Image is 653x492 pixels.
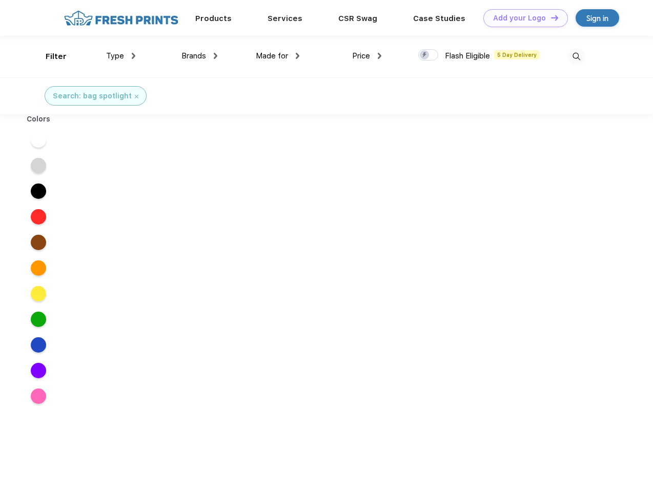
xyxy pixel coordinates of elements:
[61,9,181,27] img: fo%20logo%202.webp
[551,15,558,20] img: DT
[494,50,540,59] span: 5 Day Delivery
[135,95,138,98] img: filter_cancel.svg
[576,9,619,27] a: Sign in
[586,12,608,24] div: Sign in
[46,51,67,63] div: Filter
[352,51,370,60] span: Price
[132,53,135,59] img: dropdown.png
[256,51,288,60] span: Made for
[19,114,58,125] div: Colors
[106,51,124,60] span: Type
[53,91,132,101] div: Search: bag spotlight
[493,14,546,23] div: Add your Logo
[181,51,206,60] span: Brands
[296,53,299,59] img: dropdown.png
[568,48,585,65] img: desktop_search.svg
[445,51,490,60] span: Flash Eligible
[195,14,232,23] a: Products
[214,53,217,59] img: dropdown.png
[378,53,381,59] img: dropdown.png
